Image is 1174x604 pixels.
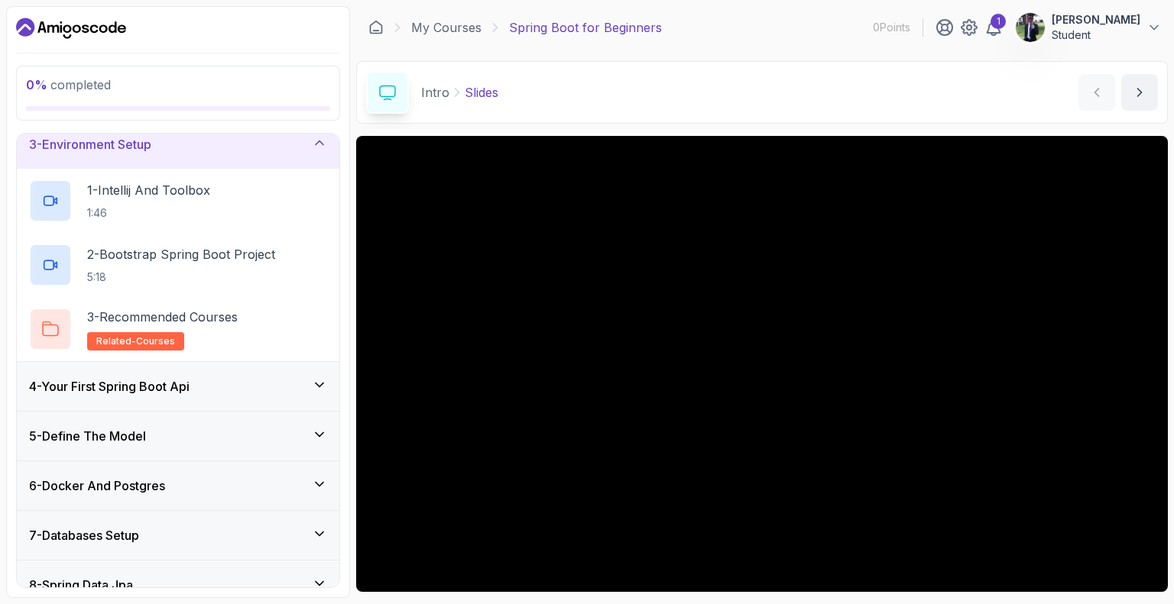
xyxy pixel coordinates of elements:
[873,20,910,35] p: 0 Points
[87,181,210,199] p: 1 - Intellij And Toolbox
[17,461,339,510] button: 6-Docker And Postgres
[87,270,275,285] p: 5:18
[991,14,1006,29] div: 1
[29,135,151,153] h3: 3 - Environment Setup
[29,576,133,594] h3: 8 - Spring Data Jpa
[29,476,165,495] h3: 6 - Docker And Postgres
[1121,74,1158,111] button: next content
[29,308,327,350] button: 3-Recommended Coursesrelated-courses
[1016,13,1045,42] img: user profile image
[29,377,190,396] h3: 4 - Your First Spring Boot Api
[17,511,339,560] button: 7-Databases Setup
[87,308,238,326] p: 3 - Recommended Courses
[421,83,449,102] p: Intro
[17,362,339,411] button: 4-Your First Spring Boot Api
[96,335,175,347] span: related-courses
[16,16,126,40] a: Dashboard
[1052,12,1140,27] p: [PERSON_NAME]
[17,412,339,460] button: 5-Define The Model
[26,77,111,92] span: completed
[29,526,139,544] h3: 7 - Databases Setup
[509,18,662,37] p: Spring Boot for Beginners
[411,18,482,37] a: My Courses
[87,245,275,263] p: 2 - Bootstrap Spring Boot Project
[1078,74,1115,111] button: previous content
[368,20,384,35] a: Dashboard
[29,427,146,445] h3: 5 - Define The Model
[1052,27,1140,43] p: Student
[29,179,327,222] button: 1-Intellij And Toolbox1:46
[984,18,1003,37] a: 1
[17,120,339,169] button: 3-Environment Setup
[87,205,210,221] p: 1:46
[465,83,498,102] p: Slides
[1015,12,1162,43] button: user profile image[PERSON_NAME]Student
[29,244,327,286] button: 2-Bootstrap Spring Boot Project5:18
[26,77,47,92] span: 0 %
